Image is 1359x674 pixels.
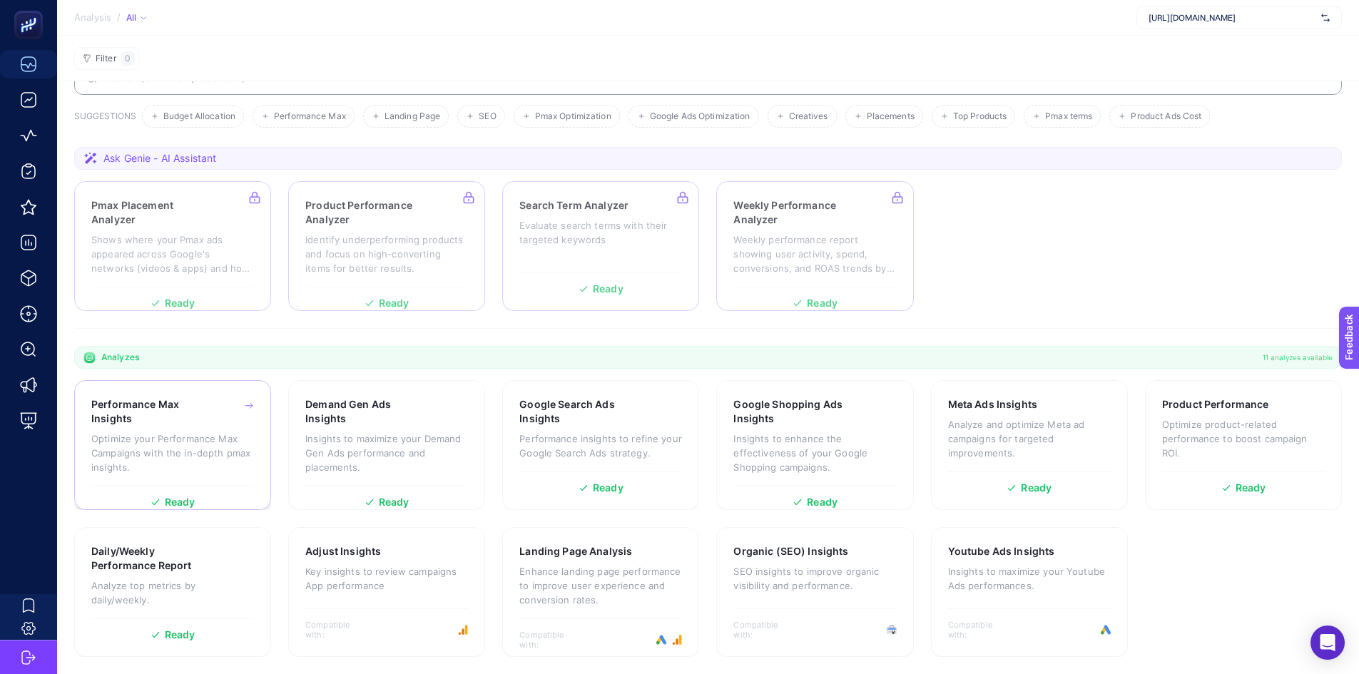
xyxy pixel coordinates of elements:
h3: Product Performance [1162,397,1269,412]
p: Insights to enhance the effectiveness of your Google Shopping campaigns. [733,432,896,474]
a: Adjust InsightsKey insights to review campaigns App performanceCompatible with: [288,527,485,657]
span: Creatives [789,111,828,122]
a: Performance Max InsightsOptimize your Performance Max Campaigns with the in-depth pmax insights.R... [74,380,271,510]
span: Ready [379,497,409,507]
a: Meta Ads InsightsAnalyze and optimize Meta ad campaigns for targeted improvements.Ready [931,380,1128,510]
span: Ready [1021,483,1052,493]
a: Search Term AnalyzerEvaluate search terms with their targeted keywordsReady [502,181,699,311]
h3: Adjust Insights [305,544,381,558]
h3: Google Search Ads Insights [519,397,638,426]
h3: Performance Max Insights [91,397,210,426]
h3: Organic (SEO) Insights [733,544,848,558]
span: Ask Genie - AI Assistant [103,151,216,165]
span: 0 [125,53,131,64]
a: Demand Gen Ads InsightsInsights to maximize your Demand Gen Ads performance and placements.Ready [288,380,485,510]
span: SEO [479,111,496,122]
span: Pmax terms [1045,111,1092,122]
p: Optimize your Performance Max Campaigns with the in-depth pmax insights. [91,432,254,474]
span: Compatible with: [305,620,370,640]
span: Top Products [953,111,1007,122]
a: Weekly Performance AnalyzerWeekly performance report showing user activity, spend, conversions, a... [716,181,913,311]
span: Pmax Optimization [535,111,611,122]
span: Analyzes [101,352,139,363]
a: Organic (SEO) InsightsSEO insights to improve organic visibility and performance.Compatible with: [716,527,913,657]
a: Google Shopping Ads InsightsInsights to enhance the effectiveness of your Google Shopping campaig... [716,380,913,510]
span: Compatible with: [948,620,1012,640]
span: Product Ads Cost [1131,111,1201,122]
span: Compatible with: [733,620,798,640]
span: Ready [807,497,838,507]
a: Product Performance AnalyzerIdentify underperforming products and focus on high-converting items ... [288,181,485,311]
span: Performance Max [274,111,346,122]
p: Analyze and optimize Meta ad campaigns for targeted improvements. [948,417,1111,460]
h3: Google Shopping Ads Insights [733,397,853,426]
span: Landing Page [385,111,440,122]
p: Key insights to review campaigns App performance [305,564,468,593]
h3: Landing Page Analysis [519,544,632,558]
p: Enhance landing page performance to improve user experience and conversion rates. [519,564,682,607]
span: Google Ads Optimization [650,111,750,122]
span: Analysis [74,12,111,24]
span: Ready [593,483,623,493]
a: Daily/Weekly Performance ReportAnalyze top metrics by daily/weekly.Ready [74,527,271,657]
span: Ready [165,497,195,507]
h3: Youtube Ads Insights [948,544,1055,558]
p: Performance insights to refine your Google Search Ads strategy. [519,432,682,460]
div: Open Intercom Messenger [1310,626,1345,660]
div: All [126,12,146,24]
p: SEO insights to improve organic visibility and performance. [733,564,896,593]
a: Product PerformanceOptimize product-related performance to boost campaign ROI.Ready [1145,380,1342,510]
h3: Demand Gen Ads Insights [305,397,423,426]
button: Filter0 [74,47,139,70]
span: / [117,11,121,23]
span: Feedback [9,4,54,16]
img: svg%3e [1321,11,1330,25]
h3: SUGGESTIONS [74,111,136,128]
p: Analyze top metrics by daily/weekly. [91,578,254,607]
p: Optimize product-related performance to boost campaign ROI. [1162,417,1325,460]
span: 11 analyzes available [1263,352,1333,363]
a: Pmax Placement AnalyzerShows where your Pmax ads appeared across Google's networks (videos & apps... [74,181,271,311]
p: Insights to maximize your Demand Gen Ads performance and placements. [305,432,468,474]
span: Ready [1236,483,1266,493]
h3: Meta Ads Insights [948,397,1037,412]
span: Compatible with: [519,630,584,650]
span: Filter [96,53,116,64]
span: Ready [165,630,195,640]
h3: Daily/Weekly Performance Report [91,544,212,573]
a: Youtube Ads InsightsInsights to maximize your Youtube Ads performances.Compatible with: [931,527,1128,657]
a: Google Search Ads InsightsPerformance insights to refine your Google Search Ads strategy.Ready [502,380,699,510]
p: Insights to maximize your Youtube Ads performances. [948,564,1111,593]
span: [URL][DOMAIN_NAME] [1149,12,1315,24]
span: Budget Allocation [163,111,235,122]
span: Placements [867,111,915,122]
a: Landing Page AnalysisEnhance landing page performance to improve user experience and conversion r... [502,527,699,657]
